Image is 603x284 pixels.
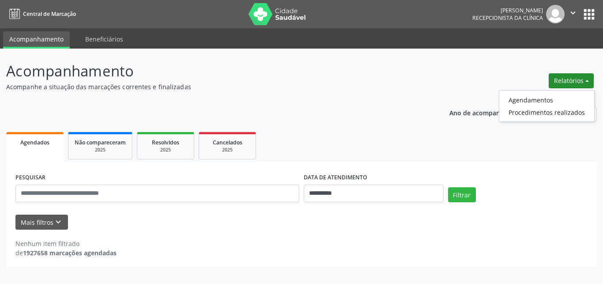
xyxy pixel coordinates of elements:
span: Cancelados [213,139,242,146]
div: 2025 [143,147,188,153]
a: Agendamentos [499,94,594,106]
strong: 1927658 marcações agendadas [23,249,117,257]
label: PESQUISAR [15,171,45,185]
p: Acompanhamento [6,60,420,82]
label: DATA DE ATENDIMENTO [304,171,367,185]
p: Ano de acompanhamento [449,107,528,118]
span: Central de Marcação [23,10,76,18]
span: Resolvidos [152,139,179,146]
div: 2025 [75,147,126,153]
p: Acompanhe a situação das marcações correntes e finalizadas [6,82,420,91]
div: 2025 [205,147,249,153]
div: [PERSON_NAME] [472,7,543,14]
i: keyboard_arrow_down [53,217,63,227]
i:  [568,8,578,18]
a: Acompanhamento [3,31,70,49]
button: Relatórios [549,73,594,88]
button: apps [581,7,597,22]
ul: Relatórios [499,90,595,122]
a: Central de Marcação [6,7,76,21]
button: Filtrar [448,187,476,202]
button:  [565,5,581,23]
img: img [546,5,565,23]
a: Beneficiários [79,31,129,47]
span: Recepcionista da clínica [472,14,543,22]
button: Mais filtroskeyboard_arrow_down [15,215,68,230]
span: Agendados [20,139,49,146]
a: Procedimentos realizados [499,106,594,118]
span: Não compareceram [75,139,126,146]
div: Nenhum item filtrado [15,239,117,248]
div: de [15,248,117,257]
